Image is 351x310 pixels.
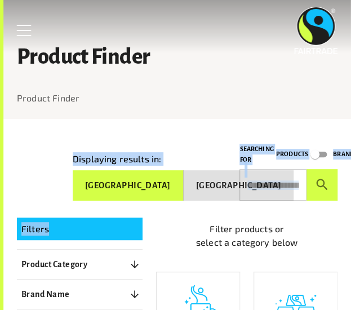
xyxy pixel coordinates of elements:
p: Searching for [239,144,273,165]
button: [GEOGRAPHIC_DATA] [184,170,294,201]
p: Filters [21,222,138,236]
nav: breadcrumb [17,91,337,105]
button: Brand Name [17,284,143,304]
button: [GEOGRAPHIC_DATA] [73,170,184,201]
h1: Product Finder [17,46,337,69]
a: Toggle Menu [10,16,38,45]
p: Product Category [21,258,87,271]
p: Filter products or select a category below [156,222,337,249]
p: Products [276,149,308,160]
p: Brand Name [21,287,70,301]
p: Displaying results in: [73,152,161,166]
img: Fairtrade Australia New Zealand logo [294,7,337,54]
a: Product Finder [17,92,79,103]
button: Product Category [17,254,143,274]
